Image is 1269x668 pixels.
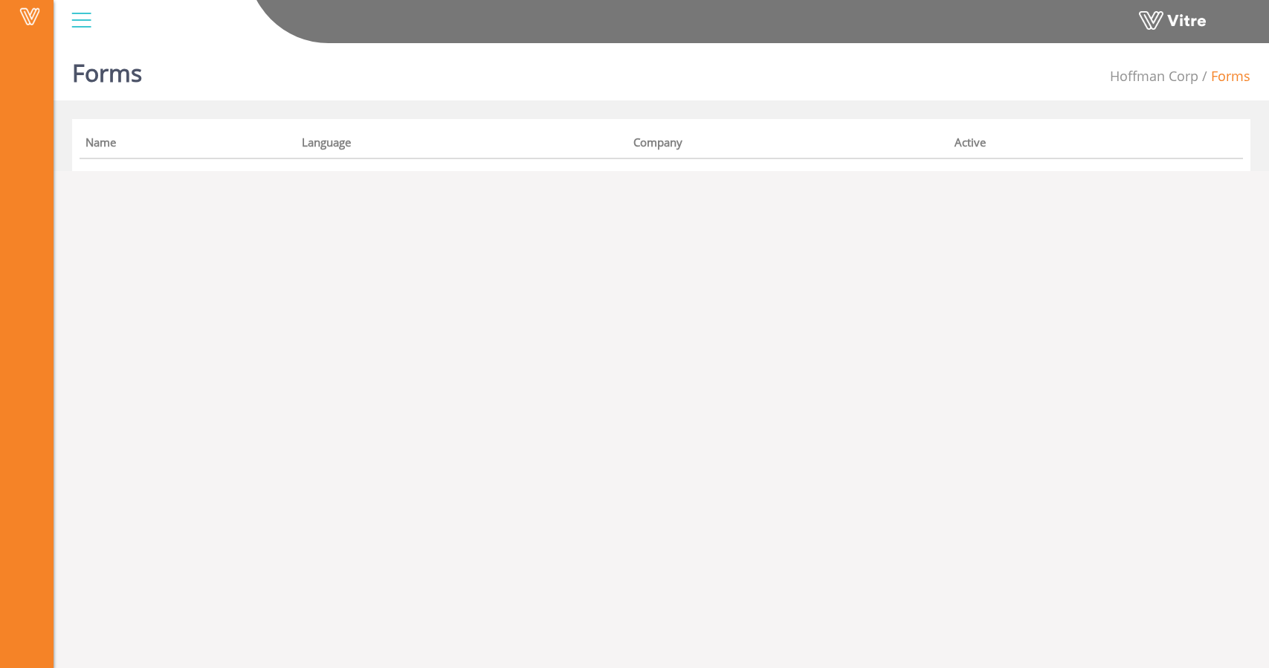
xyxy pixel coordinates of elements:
[296,131,627,159] th: Language
[1198,67,1250,86] li: Forms
[949,131,1181,159] th: Active
[627,131,949,159] th: Company
[80,131,296,159] th: Name
[1110,67,1198,85] span: 210
[72,37,142,100] h1: Forms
